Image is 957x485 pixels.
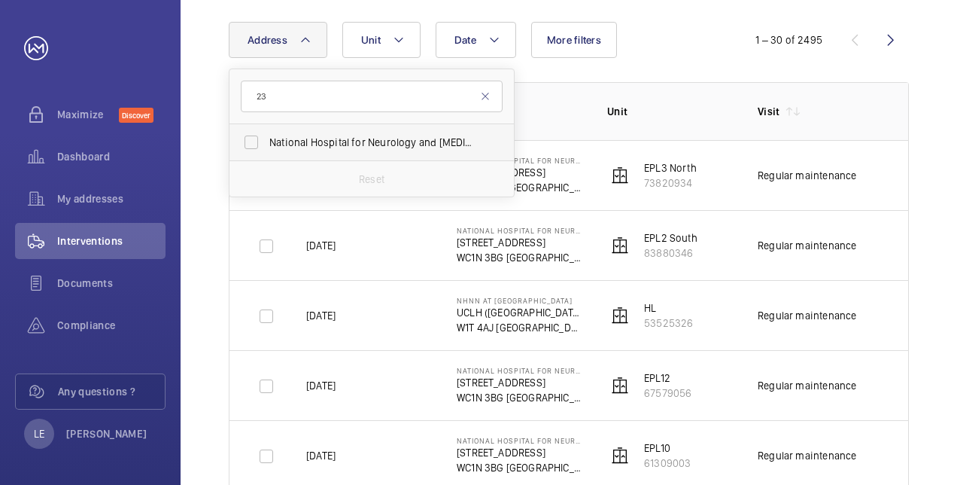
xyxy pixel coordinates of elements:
[269,135,476,150] span: National Hospital for Neurology and [MEDICAL_DATA] - [STREET_ADDRESS]
[248,34,287,46] span: Address
[57,149,166,164] span: Dashboard
[457,165,583,180] p: [STREET_ADDRESS]
[758,378,856,393] div: Regular maintenance
[57,318,166,333] span: Compliance
[457,320,583,335] p: W1T 4AJ [GEOGRAPHIC_DATA]
[531,22,617,58] button: More filters
[457,226,583,235] p: National Hospital for Neurology and Neurosurgery
[457,390,583,405] p: WC1N 3BG [GEOGRAPHIC_DATA]
[457,104,583,119] p: Address
[644,371,691,386] p: EPL12
[241,81,503,112] input: Search by address
[306,448,336,463] p: [DATE]
[611,166,629,185] img: elevator.svg
[57,107,119,122] span: Maximize
[57,276,166,291] span: Documents
[457,156,583,165] p: National Hospital for Neurology and Neurosurgery
[755,32,822,47] div: 1 – 30 of 2495
[611,447,629,465] img: elevator.svg
[644,230,697,246] p: EPL2 South
[457,296,583,305] p: NHNN at [GEOGRAPHIC_DATA]
[611,377,629,395] img: elevator.svg
[644,456,691,471] p: 61309003
[306,308,336,323] p: [DATE]
[644,386,691,401] p: 67579056
[611,236,629,255] img: elevator.svg
[457,366,583,375] p: National Hospital for Neurology and [MEDICAL_DATA] (Queen [PERSON_NAME])
[644,175,697,191] p: 73820934
[119,108,153,123] span: Discover
[457,180,583,195] p: WC1N 3BG [GEOGRAPHIC_DATA]
[58,384,165,399] span: Any questions ?
[342,22,421,58] button: Unit
[607,104,734,119] p: Unit
[758,168,856,183] div: Regular maintenance
[644,316,693,331] p: 53525326
[547,34,601,46] span: More filters
[611,307,629,325] img: elevator.svg
[57,191,166,206] span: My addresses
[436,22,516,58] button: Date
[457,460,583,475] p: WC1N 3BG [GEOGRAPHIC_DATA]
[644,160,697,175] p: EPL3 North
[758,238,856,253] div: Regular maintenance
[644,441,691,456] p: EPL10
[229,22,327,58] button: Address
[454,34,476,46] span: Date
[457,445,583,460] p: [STREET_ADDRESS]
[457,375,583,390] p: [STREET_ADDRESS]
[457,305,583,320] p: UCLH ([GEOGRAPHIC_DATA]), [STREET_ADDRESS]
[66,426,147,441] p: [PERSON_NAME]
[359,172,384,187] p: Reset
[457,250,583,265] p: WC1N 3BG [GEOGRAPHIC_DATA]
[758,448,856,463] div: Regular maintenance
[758,104,780,119] p: Visit
[57,233,166,249] span: Interventions
[34,426,44,441] p: LE
[644,300,693,316] p: HL
[457,235,583,250] p: [STREET_ADDRESS]
[644,246,697,261] p: 83880346
[457,436,583,445] p: National Hospital for Neurology and [MEDICAL_DATA] (Queen [PERSON_NAME])
[758,308,856,323] div: Regular maintenance
[306,238,336,253] p: [DATE]
[361,34,381,46] span: Unit
[306,378,336,393] p: [DATE]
